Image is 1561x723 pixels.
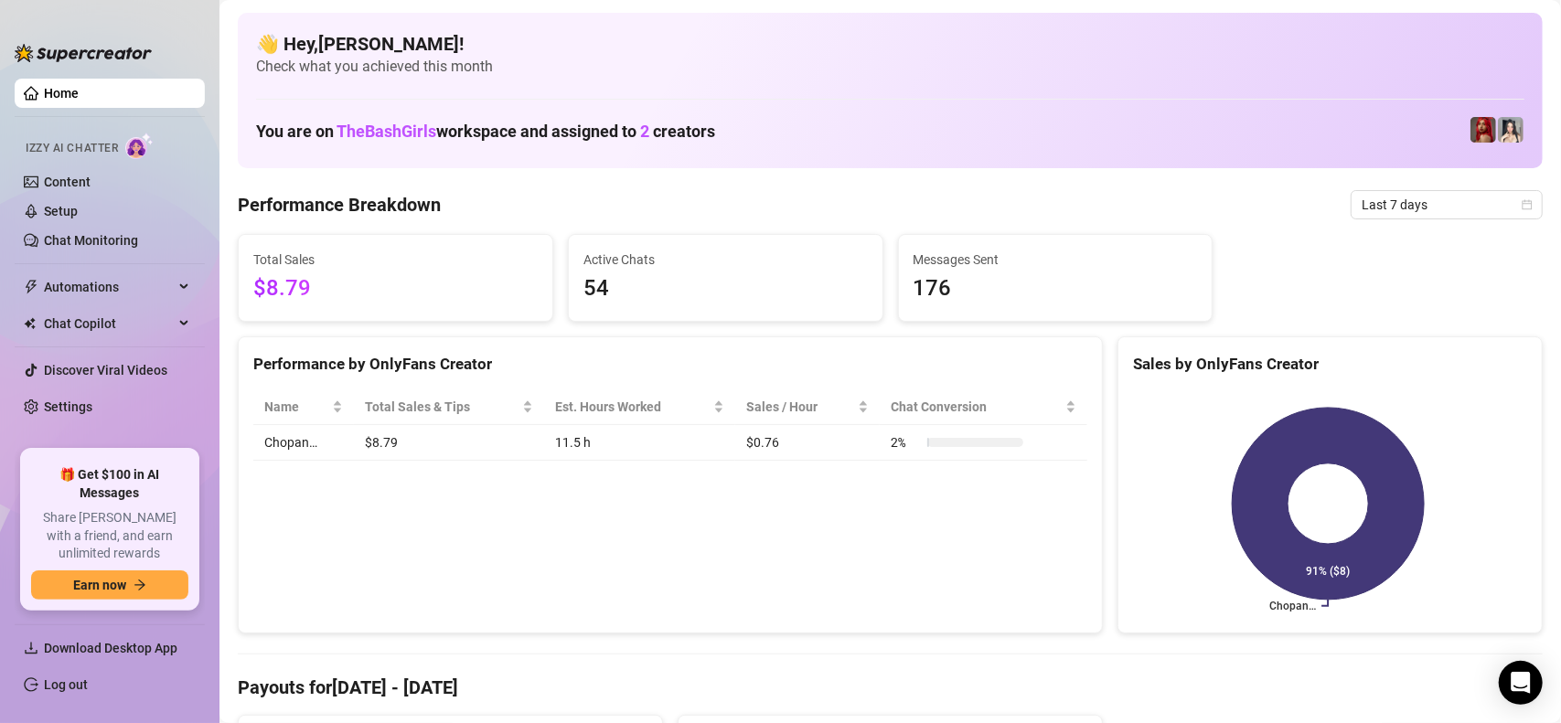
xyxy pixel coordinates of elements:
span: Total Sales & Tips [365,397,519,417]
span: $8.79 [253,271,538,306]
div: Open Intercom Messenger [1499,661,1543,705]
a: Chat Monitoring [44,233,138,248]
td: Chopan… [253,425,354,461]
span: Last 7 days [1362,191,1532,218]
th: Name [253,389,354,425]
th: Total Sales & Tips [354,389,544,425]
span: calendar [1522,199,1533,210]
img: Chat Copilot [24,317,36,330]
a: Settings [44,399,92,414]
div: Est. Hours Worked [555,397,710,417]
span: 2 % [891,432,920,452]
span: Check what you achieved this month [256,57,1524,77]
a: Content [44,175,91,189]
button: Earn nowarrow-right [31,570,188,600]
img: Morgana [1470,117,1496,143]
img: Chopan [1498,117,1524,143]
span: 2 [640,122,649,141]
text: Chopan… [1269,600,1316,612]
div: Sales by OnlyFans Creator [1133,352,1527,377]
span: Earn now [73,578,126,592]
span: download [24,641,38,655]
span: Messages Sent [914,250,1198,270]
h4: 👋 Hey, [PERSON_NAME] ! [256,31,1524,57]
span: Share [PERSON_NAME] with a friend, and earn unlimited rewards [31,509,188,563]
img: logo-BBDzfeDw.svg [15,44,152,62]
a: Setup [44,204,78,218]
span: thunderbolt [24,280,38,294]
a: Log out [44,677,88,692]
th: Chat Conversion [880,389,1087,425]
h4: Performance Breakdown [238,192,441,218]
td: $8.79 [354,425,544,461]
span: Download Desktop App [44,641,177,655]
a: Discover Viral Videos [44,363,167,377]
span: Automations [44,272,174,302]
span: Izzy AI Chatter [26,140,118,157]
span: Total Sales [253,250,538,270]
td: $0.76 [735,425,880,461]
h1: You are on workspace and assigned to creators [256,122,715,142]
span: TheBashGirls [337,122,436,141]
span: Sales / Hour [746,397,854,417]
span: arrow-right [134,579,146,591]
span: 🎁 Get $100 in AI Messages [31,466,188,502]
span: 54 [583,271,868,306]
span: Chat Conversion [891,397,1062,417]
a: Home [44,86,79,101]
img: AI Chatter [125,133,154,159]
h4: Payouts for [DATE] - [DATE] [238,675,1543,700]
span: Chat Copilot [44,309,174,338]
span: Name [264,397,328,417]
span: 176 [914,271,1198,306]
td: 11.5 h [544,425,735,461]
th: Sales / Hour [735,389,880,425]
span: Active Chats [583,250,868,270]
div: Performance by OnlyFans Creator [253,352,1087,377]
